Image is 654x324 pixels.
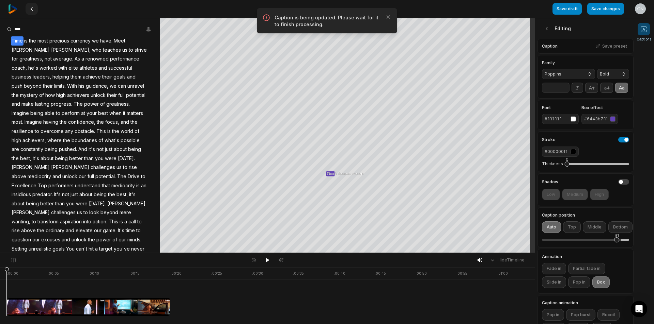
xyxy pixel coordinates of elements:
[93,190,107,199] span: being
[37,36,49,46] span: most
[113,244,130,254] span: you've
[566,309,595,321] button: Pop burst
[107,199,146,208] span: [PERSON_NAME]
[85,82,109,91] span: guidance,
[94,244,98,254] span: a
[11,100,21,109] span: and
[116,190,128,199] span: best,
[11,181,37,190] span: Excellence
[88,199,107,208] span: [DATE].
[487,255,527,265] button: HideTimeline
[83,208,89,217] span: to
[62,136,71,145] span: the
[97,109,109,118] span: best
[127,172,140,181] span: Drive
[92,217,108,226] span: action.
[581,114,618,124] button: #6443b7ff
[91,46,102,55] span: who
[34,127,40,136] span: to
[53,82,66,91] span: limits.
[275,14,379,28] p: Caption is being updated. Please wait for it to finish processing.
[563,221,581,233] button: Top
[128,163,138,172] span: rise
[30,109,44,118] span: being
[70,36,91,46] span: currency
[83,154,94,163] span: than
[107,190,116,199] span: the
[11,91,19,100] span: the
[136,226,141,235] span: to
[117,154,136,163] span: [DATE].
[109,82,117,91] span: we
[82,217,92,226] span: into
[24,36,28,46] span: is
[11,127,34,136] span: resilience
[11,235,32,244] span: question
[75,226,93,235] span: elevate
[120,127,134,136] span: world
[47,136,62,145] span: where
[122,163,128,172] span: to
[52,244,65,254] span: goals
[90,163,116,172] span: challenges
[105,118,120,127] span: focus,
[96,235,112,244] span: power
[637,23,651,42] button: Captions
[80,109,86,118] span: at
[50,208,76,217] span: challenges
[126,109,144,118] span: matters
[68,64,79,73] span: elite
[122,46,128,55] span: us
[78,145,88,154] span: And
[130,118,138,127] span: the
[542,161,563,167] label: Thickness
[32,154,40,163] span: it's
[136,181,140,190] span: is
[562,189,588,200] button: Medium
[31,217,37,226] span: to
[11,190,32,199] span: insidious
[113,145,127,154] span: about
[89,208,100,217] span: look
[50,100,73,109] span: progress.
[28,64,39,73] span: he's
[70,72,82,82] span: them
[91,36,99,46] span: we
[78,82,85,91] span: his
[542,255,629,259] label: Animation
[74,127,96,136] span: obstacle.
[117,82,127,91] span: can
[587,3,624,15] button: Save changes
[109,54,140,64] span: performance
[108,64,133,73] span: successful
[125,226,136,235] span: time
[11,244,28,254] span: Setting
[52,172,62,181] span: and
[19,91,38,100] span: mystery
[11,154,19,163] span: the
[104,136,120,145] span: what's
[98,244,113,254] span: target
[128,46,134,55] span: to
[45,226,65,235] span: ordinary
[82,72,102,82] span: achieve
[542,114,579,124] button: #ffffffff
[37,181,48,190] span: Top
[134,46,147,55] span: strive
[28,36,37,46] span: the
[126,72,136,82] span: and
[67,118,96,127] span: confidence,
[50,163,90,172] span: [PERSON_NAME]
[22,136,47,145] span: achievers,
[128,190,136,199] span: it's
[81,54,85,64] span: a
[542,301,629,305] label: Caption animation
[11,118,24,127] span: most.
[542,213,629,217] label: Caption position
[631,301,647,317] div: Open Intercom Messenger
[66,82,78,91] span: With
[100,208,119,217] span: beyond
[111,181,136,190] span: mediocrity
[140,172,146,181] span: to
[38,91,45,100] span: of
